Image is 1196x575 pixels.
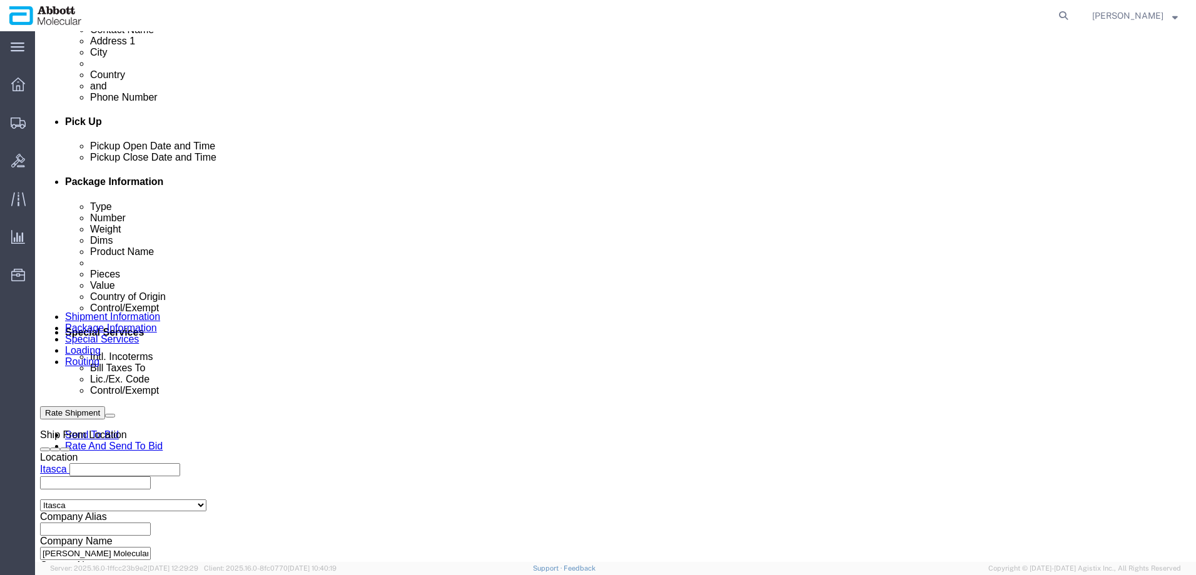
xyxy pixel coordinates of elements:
[1092,8,1178,23] button: [PERSON_NAME]
[288,564,337,572] span: [DATE] 10:40:19
[35,31,1196,562] iframe: FS Legacy Container
[533,564,564,572] a: Support
[50,564,198,572] span: Server: 2025.16.0-1ffcc23b9e2
[148,564,198,572] span: [DATE] 12:29:29
[204,564,337,572] span: Client: 2025.16.0-8fc0770
[1092,9,1163,22] span: Raza Khan
[564,564,595,572] a: Feedback
[9,6,82,25] img: logo
[988,563,1181,574] span: Copyright © [DATE]-[DATE] Agistix Inc., All Rights Reserved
